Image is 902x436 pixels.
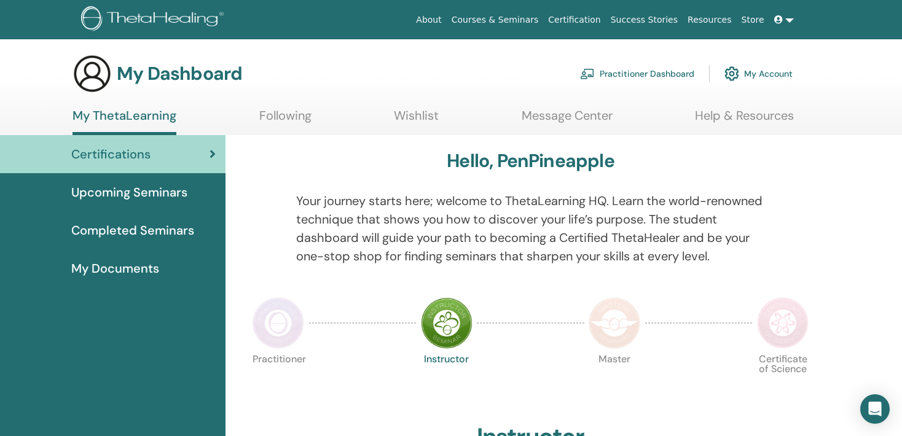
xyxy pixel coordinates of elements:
[860,394,890,424] div: Open Intercom Messenger
[253,354,304,406] p: Practitioner
[71,183,187,201] span: Upcoming Seminars
[421,354,473,406] p: Instructor
[421,297,473,349] img: Instructor
[522,108,613,132] a: Message Center
[81,6,228,34] img: logo.png
[757,354,809,406] p: Certificate of Science
[589,297,640,349] img: Master
[71,221,194,239] span: Completed Seminars
[606,9,683,31] a: Success Stories
[259,108,312,132] a: Following
[447,9,544,31] a: Courses & Seminars
[296,192,764,265] p: Your journey starts here; welcome to ThetaLearning HQ. Learn the world-renowned technique that sh...
[411,9,446,31] a: About
[71,259,159,278] span: My Documents
[589,354,640,406] p: Master
[117,63,242,85] h3: My Dashboard
[695,108,794,132] a: Help & Resources
[757,297,809,349] img: Certificate of Science
[71,145,151,163] span: Certifications
[724,60,793,87] a: My Account
[683,9,737,31] a: Resources
[737,9,769,31] a: Store
[447,150,614,172] h3: Hello, PenPineapple
[73,54,112,93] img: generic-user-icon.jpg
[394,108,439,132] a: Wishlist
[73,108,176,135] a: My ThetaLearning
[580,68,595,79] img: chalkboard-teacher.svg
[543,9,605,31] a: Certification
[253,297,304,349] img: Practitioner
[724,63,739,84] img: cog.svg
[580,60,694,87] a: Practitioner Dashboard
